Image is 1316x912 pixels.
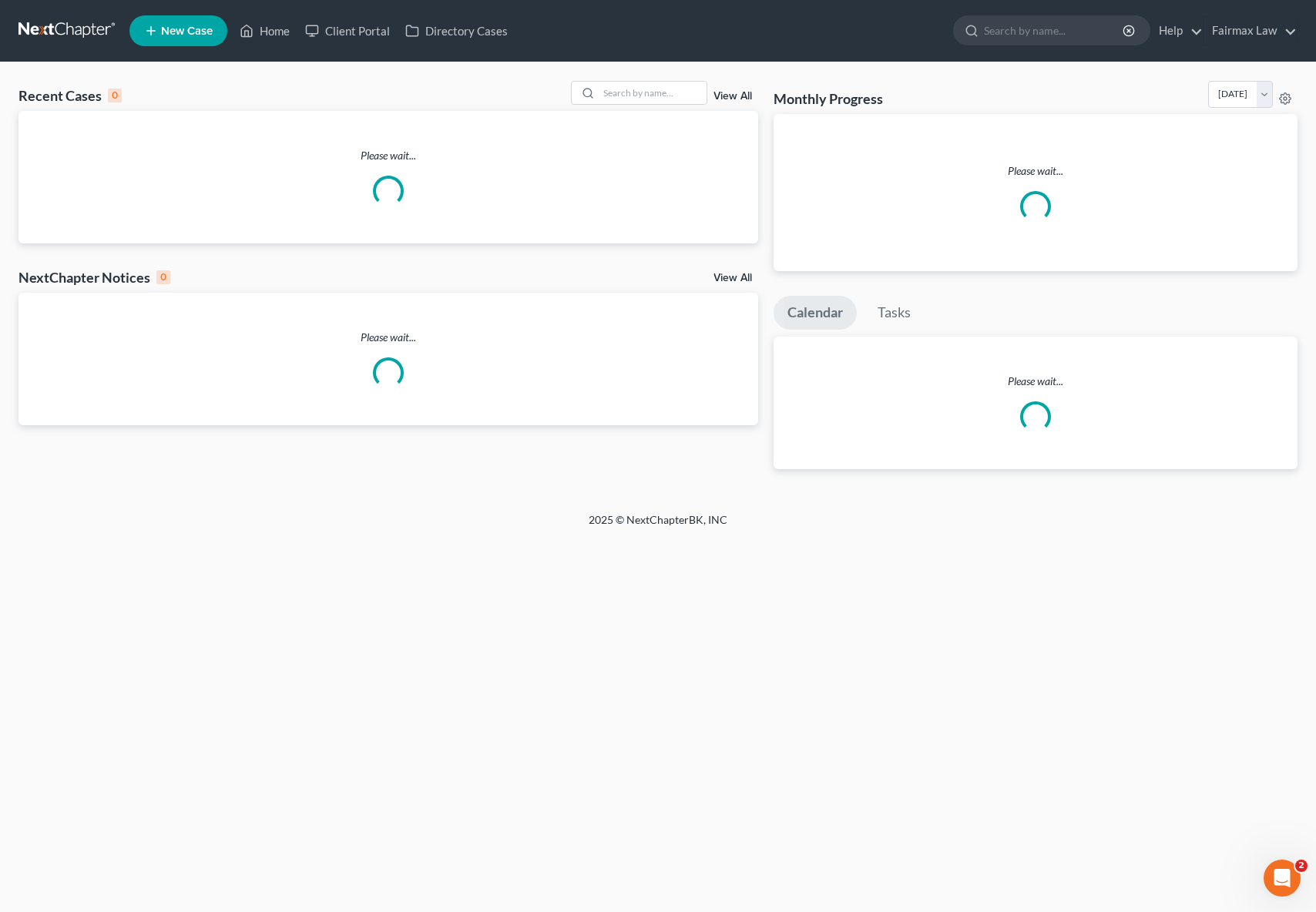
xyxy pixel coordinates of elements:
[232,17,297,45] a: Home
[713,91,752,102] a: View All
[774,89,883,108] h3: Monthly Progress
[1204,17,1297,45] a: Fairmax Law
[108,89,122,102] div: 0
[774,296,857,330] a: Calendar
[786,163,1285,179] p: Please wait...
[18,148,758,163] p: Please wait...
[398,17,515,45] a: Directory Cases
[18,330,758,345] p: Please wait...
[1264,860,1301,897] iframe: Intercom live chat
[984,16,1125,45] input: Search by name...
[18,86,122,105] div: Recent Cases
[219,512,1097,540] div: 2025 © NextChapterBK, INC
[156,270,170,284] div: 0
[864,296,925,330] a: Tasks
[713,273,752,283] a: View All
[1295,860,1308,872] span: 2
[297,17,398,45] a: Client Portal
[18,268,170,287] div: NextChapter Notices
[599,82,707,104] input: Search by name...
[1151,17,1203,45] a: Help
[161,25,213,37] span: New Case
[774,374,1298,389] p: Please wait...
